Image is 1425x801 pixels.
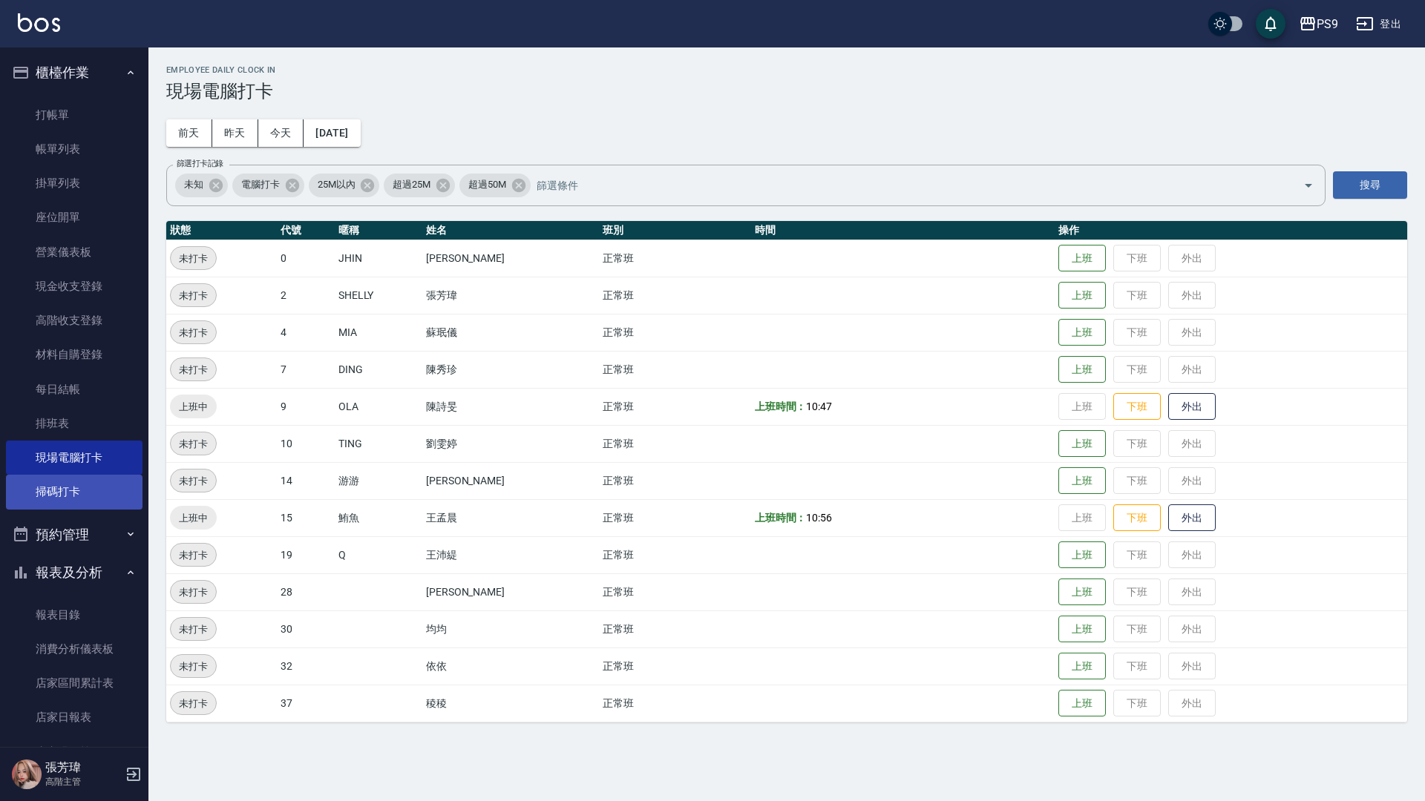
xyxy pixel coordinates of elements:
div: 25M以內 [309,174,380,197]
label: 篩選打卡記錄 [177,158,223,169]
a: 店家日報表 [6,700,142,734]
button: 報表及分析 [6,553,142,592]
th: 暱稱 [335,221,422,240]
button: 外出 [1168,393,1216,421]
button: 前天 [166,119,212,147]
button: 上班 [1058,690,1106,717]
p: 高階主管 [45,775,121,788]
a: 座位開單 [6,200,142,234]
td: 14 [277,462,335,499]
button: save [1256,9,1285,39]
span: 電腦打卡 [232,177,289,192]
span: 超過50M [459,177,515,192]
div: 電腦打卡 [232,174,304,197]
td: 正常班 [599,499,751,536]
span: 未打卡 [171,325,216,340]
button: 今天 [258,119,304,147]
span: 未打卡 [171,436,216,452]
td: 2 [277,277,335,314]
td: 均均 [422,610,599,647]
td: 28 [277,573,335,610]
th: 姓名 [422,221,599,240]
td: 正常班 [599,240,751,277]
a: 打帳單 [6,98,142,132]
td: MIA [335,314,422,351]
button: [DATE] [304,119,360,147]
b: 上班時間： [755,400,807,412]
td: 正常班 [599,351,751,388]
span: 未打卡 [171,584,216,600]
td: SHELLY [335,277,422,314]
h2: Employee Daily Clock In [166,65,1407,75]
th: 操作 [1055,221,1407,240]
a: 掛單列表 [6,166,142,200]
th: 時間 [751,221,1055,240]
div: 超過50M [459,174,531,197]
h5: 張芳瑋 [45,760,121,775]
img: Person [12,759,42,789]
td: 陳詩旻 [422,388,599,425]
span: 上班中 [170,399,217,415]
td: 9 [277,388,335,425]
input: 篩選條件 [533,172,1277,198]
td: JHIN [335,240,422,277]
a: 現金收支登錄 [6,269,142,303]
td: 4 [277,314,335,351]
td: 正常班 [599,685,751,722]
td: 正常班 [599,573,751,610]
td: 游游 [335,462,422,499]
button: 下班 [1113,504,1161,532]
td: 7 [277,351,335,388]
td: [PERSON_NAME] [422,240,599,277]
td: 劉雯婷 [422,425,599,462]
span: 10:47 [806,400,832,412]
span: 未打卡 [171,547,216,563]
td: 正常班 [599,610,751,647]
span: 未打卡 [171,288,216,303]
span: 未打卡 [171,622,216,637]
div: 未知 [175,174,228,197]
a: 帳單列表 [6,132,142,166]
td: 正常班 [599,388,751,425]
img: Logo [18,13,60,32]
td: 正常班 [599,425,751,462]
td: 蘇珉儀 [422,314,599,351]
a: 報表目錄 [6,598,142,632]
th: 代號 [277,221,335,240]
button: 登出 [1350,10,1407,38]
button: Open [1297,174,1320,197]
td: 正常班 [599,314,751,351]
td: DING [335,351,422,388]
button: 上班 [1058,356,1106,383]
span: 未知 [175,177,212,192]
td: TING [335,425,422,462]
td: 正常班 [599,536,751,573]
a: 現場電腦打卡 [6,441,142,475]
td: 15 [277,499,335,536]
td: 37 [277,685,335,722]
button: 預約管理 [6,515,142,554]
button: 上班 [1058,282,1106,309]
td: 依依 [422,647,599,685]
button: 上班 [1058,467,1106,495]
a: 消費分析儀表板 [6,632,142,666]
th: 狀態 [166,221,277,240]
span: 未打卡 [171,659,216,674]
button: 上班 [1058,616,1106,643]
button: 搜尋 [1333,171,1407,199]
td: [PERSON_NAME] [422,573,599,610]
span: 上班中 [170,510,217,526]
td: 張芳瑋 [422,277,599,314]
button: PS9 [1293,9,1344,39]
td: 32 [277,647,335,685]
h3: 現場電腦打卡 [166,81,1407,102]
td: 王孟晨 [422,499,599,536]
span: 未打卡 [171,473,216,489]
a: 材料自購登錄 [6,337,142,372]
div: PS9 [1317,15,1338,33]
a: 店家區間累計表 [6,666,142,700]
td: 正常班 [599,277,751,314]
a: 每日結帳 [6,372,142,406]
button: 昨天 [212,119,258,147]
td: Q [335,536,422,573]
